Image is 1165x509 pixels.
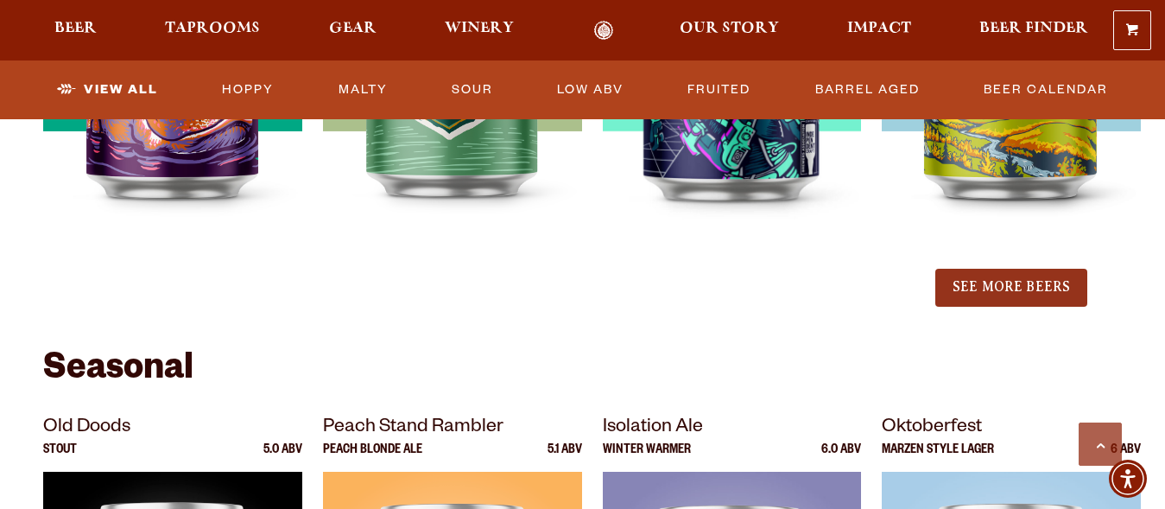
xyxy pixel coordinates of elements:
[43,351,1122,392] h2: Seasonal
[603,413,862,444] p: Isolation Ale
[548,444,582,472] p: 5.1 ABV
[1111,444,1141,472] p: 6 ABV
[445,22,514,35] span: Winery
[318,21,388,41] a: Gear
[821,444,861,472] p: 6.0 ABV
[808,70,927,110] a: Barrel Aged
[847,22,911,35] span: Impact
[54,22,97,35] span: Beer
[550,70,630,110] a: Low ABV
[681,70,757,110] a: Fruited
[434,21,525,41] a: Winery
[215,70,281,110] a: Hoppy
[332,70,395,110] a: Malty
[668,21,790,41] a: Our Story
[968,21,1099,41] a: Beer Finder
[43,444,77,472] p: Stout
[43,21,108,41] a: Beer
[323,444,422,472] p: Peach Blonde Ale
[882,413,1141,444] p: Oktoberfest
[154,21,271,41] a: Taprooms
[836,21,922,41] a: Impact
[979,22,1088,35] span: Beer Finder
[882,444,994,472] p: Marzen Style Lager
[935,269,1087,307] button: See More Beers
[680,22,779,35] span: Our Story
[43,413,302,444] p: Old Doods
[603,444,691,472] p: Winter Warmer
[323,413,582,444] p: Peach Stand Rambler
[329,22,377,35] span: Gear
[50,70,165,110] a: View All
[445,70,500,110] a: Sour
[1109,460,1147,498] div: Accessibility Menu
[977,70,1115,110] a: Beer Calendar
[263,444,302,472] p: 5.0 ABV
[572,21,636,41] a: Odell Home
[1079,423,1122,466] a: Scroll to top
[165,22,260,35] span: Taprooms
